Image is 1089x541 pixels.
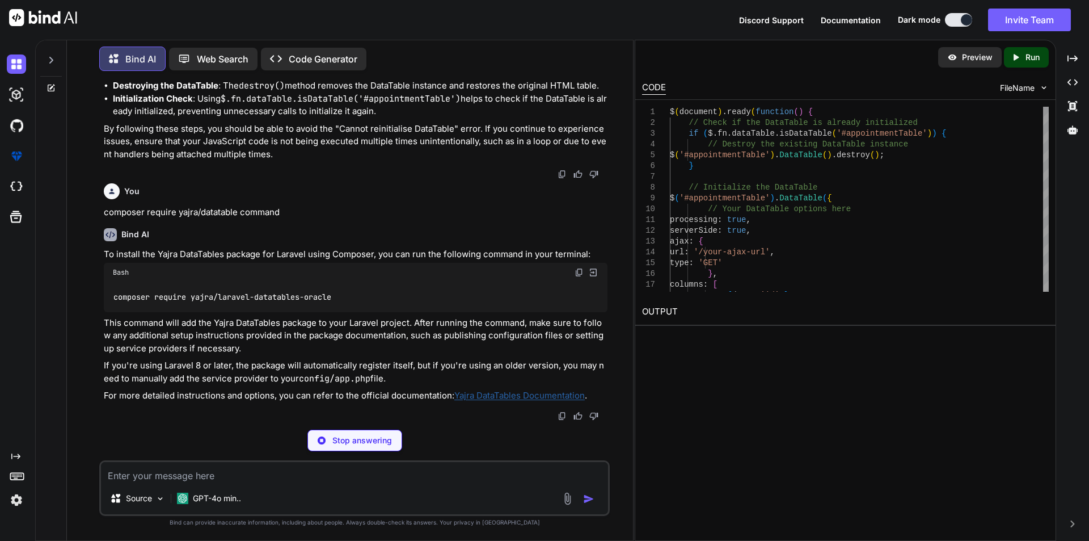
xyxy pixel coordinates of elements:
span: '#appointmentTable' [679,194,770,203]
span: ) [827,150,831,160]
span: ajax [670,237,689,246]
div: 11 [642,215,655,225]
span: ) [927,129,931,138]
span: ) [932,129,936,138]
img: darkChat [7,54,26,74]
span: } [784,291,788,300]
span: ) [770,150,774,160]
p: Web Search [197,52,248,66]
span: : [717,226,722,235]
span: : [750,291,755,300]
img: copy [558,170,567,179]
p: This command will add the Yajra DataTables package to your Laravel project. After running the com... [104,317,607,355]
span: url [670,248,684,257]
div: 9 [642,193,655,204]
button: Documentation [821,14,881,26]
img: Pick Models [155,494,165,504]
span: '/your-ajax-url' [694,248,770,257]
span: : [717,215,722,224]
span: true [727,215,746,224]
img: cloudideIcon [7,177,26,196]
p: If you're using Laravel 8 or later, the package will automatically register itself, but if you're... [104,359,607,385]
img: dislike [589,170,598,179]
span: ( [674,194,679,203]
p: GPT-4o min.. [193,493,241,504]
span: } [689,161,693,170]
span: function [755,107,793,116]
span: { [942,129,946,138]
p: Preview [962,52,993,63]
img: copy [558,412,567,421]
div: 6 [642,161,655,171]
img: copy [575,268,584,277]
span: . [775,194,779,203]
span: true [727,226,746,235]
img: dislike [589,412,598,421]
span: type [670,258,689,267]
button: Invite Team [988,9,1071,31]
p: To install the Yajra DataTables package for Laravel using Composer, you can run the following com... [104,248,607,261]
span: Documentation [821,15,881,25]
span: ( [751,107,755,116]
img: Bind AI [9,9,77,26]
span: ( [793,107,798,116]
span: . [712,129,717,138]
span: , [746,215,750,224]
span: { [827,194,831,203]
div: 16 [642,269,655,279]
span: ( [831,129,836,138]
span: processing [670,215,717,224]
span: { [808,107,812,116]
img: Open in Browser [588,267,598,278]
p: By following these steps, you should be able to avoid the "Cannot reinitialise DataTable" error. ... [104,123,607,161]
span: : [703,280,707,289]
img: premium [7,146,26,166]
span: . [775,150,779,160]
code: composer require yajra/laravel-datatables-oracle [113,291,332,303]
img: attachment [561,492,574,505]
p: Stop answering [332,435,392,446]
li: : Using helps to check if the DataTable is already initialized, preventing unnecessary calls to i... [113,93,607,118]
span: $ [708,129,712,138]
span: $ [670,107,674,116]
div: 10 [642,204,655,215]
img: preview [947,52,957,62]
p: Bind AI [125,52,156,66]
div: 5 [642,150,655,161]
h6: Bind AI [121,229,149,240]
span: // Initialize the DataTable [689,183,817,192]
code: config/app.php [299,373,370,384]
span: columns [670,280,703,289]
code: destroy() [239,80,285,91]
span: . [727,129,732,138]
span: data [732,291,751,300]
div: 13 [642,236,655,247]
span: destroy [837,150,870,160]
span: isDataTable [779,129,831,138]
img: like [573,170,583,179]
span: . [722,107,727,116]
img: icon [583,493,594,505]
span: $ [670,194,674,203]
div: 15 [642,258,655,269]
p: Source [126,493,152,504]
span: '#appointmentTable' [679,150,770,160]
span: Discord Support [739,15,804,25]
span: $ [670,150,674,160]
span: , [770,248,774,257]
strong: Initialization Check [113,93,193,104]
span: ( [674,150,679,160]
p: composer require yajra/datatable command [104,206,607,219]
span: 'GET' [698,258,722,267]
span: DataTable [779,150,822,160]
img: darkAi-studio [7,85,26,104]
div: 7 [642,171,655,182]
span: Bash [113,268,129,277]
span: , [712,269,717,278]
div: 8 [642,182,655,193]
span: ) [799,107,803,116]
p: Code Generator [289,52,357,66]
span: FileName [1000,82,1035,94]
span: : [684,248,689,257]
span: ( [870,150,875,160]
